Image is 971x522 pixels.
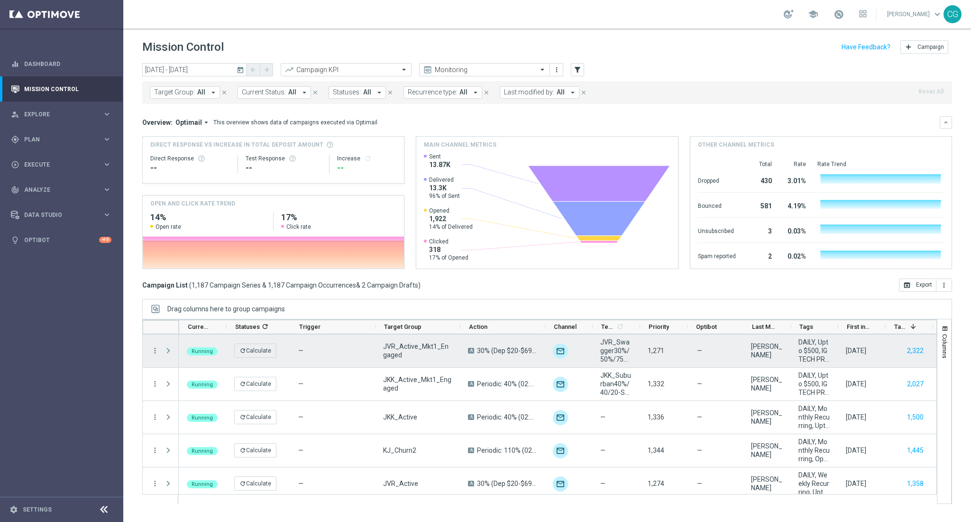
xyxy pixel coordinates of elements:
[192,281,356,289] span: 1,187 Campaign Series & 1,187 Campaign Occurrences
[386,87,394,98] button: close
[459,88,467,96] span: All
[10,136,112,143] div: gps_fixed Plan keyboard_arrow_right
[418,281,421,289] span: )
[156,223,181,231] span: Open rate
[362,281,418,289] span: 2 Campaign Drafts
[189,281,192,289] span: (
[24,51,111,76] a: Dashboard
[288,88,296,96] span: All
[239,347,246,354] i: refresh
[648,413,664,421] span: 1,336
[11,110,102,119] div: Explore
[601,323,615,330] span: Templates
[10,186,112,194] button: track_changes Analyze keyboard_arrow_right
[900,40,948,54] button: add Campaign
[747,223,772,238] div: 3
[238,86,311,99] button: Current Status: All arrow_drop_down
[429,214,473,223] span: 1,922
[817,160,944,168] div: Rate Trend
[553,476,568,492] img: Email
[11,135,19,144] i: gps_fixed
[10,60,112,68] div: equalizer Dashboard
[553,344,568,359] img: Optimail
[151,479,159,488] button: more_vert
[886,7,944,21] a: [PERSON_NAME]keyboard_arrow_down
[468,447,474,453] span: A
[615,321,624,332] span: Calculate column
[429,238,468,245] span: Clicked
[906,445,925,457] button: 1,445
[239,414,246,420] i: refresh
[384,323,421,330] span: Target Group
[247,63,260,76] button: arrow_back
[150,140,323,149] span: Direct Response VS Increase In Total Deposit Amount
[906,378,925,390] button: 2,027
[298,413,303,421] span: —
[783,223,806,238] div: 0.03%
[192,415,213,421] span: Running
[300,88,309,97] i: arrow_drop_down
[383,446,416,455] span: KJ_Churn2
[298,347,303,354] span: —
[11,76,111,102] div: Mission Control
[798,338,830,364] span: DAILY, Upto $500, IGTECH PROMO
[151,446,159,455] i: more_vert
[10,111,112,118] button: person_search Explore keyboard_arrow_right
[209,88,218,97] i: arrow_drop_down
[504,88,554,96] span: Last modified by:
[751,409,782,426] div: Elaine Pillay
[187,413,218,422] colored-tag: Running
[752,323,775,330] span: Last Modified By
[600,413,605,421] span: —
[375,88,384,97] i: arrow_drop_down
[188,323,211,330] span: Current Status
[698,197,736,213] div: Bounced
[329,86,386,99] button: Statuses: All arrow_drop_down
[337,155,396,162] div: Increase
[281,212,396,223] h2: 17%
[696,323,717,330] span: Optibot
[202,118,211,127] i: arrow_drop_down
[798,471,830,496] span: DAILY, Weekly Recurring, Upto $500
[747,160,772,168] div: Total
[500,86,579,99] button: Last modified by: All arrow_drop_down
[648,447,664,454] span: 1,344
[469,323,487,330] span: Action
[333,88,361,96] span: Statuses:
[552,64,561,75] button: more_vert
[239,447,246,454] i: refresh
[11,60,19,68] i: equalizer
[263,66,270,73] i: arrow_forward
[423,65,432,75] i: preview
[234,377,276,391] button: refreshCalculate
[751,442,782,459] div: Elaine Pillay
[698,223,736,238] div: Unsubscribed
[187,479,218,488] colored-tag: Running
[10,211,112,219] div: Data Studio keyboard_arrow_right
[11,135,102,144] div: Plan
[783,160,806,168] div: Rate
[192,382,213,388] span: Running
[568,88,577,97] i: arrow_drop_down
[192,448,213,454] span: Running
[905,43,912,51] i: add
[298,447,303,454] span: —
[600,338,632,364] span: JVR_Swagger30%/50%/75%-Snip-Igtech-MKT1-ONLY-11-10-2025
[143,401,179,434] div: Press SPACE to select this row.
[846,346,866,355] div: 11 Oct 2025, Saturday
[10,85,112,93] button: Mission Control
[573,65,582,74] i: filter_alt
[697,446,702,455] span: —
[906,411,925,423] button: 1,500
[557,88,565,96] span: All
[10,236,112,244] button: lightbulb Optibot +10
[312,89,319,96] i: close
[648,480,664,487] span: 1,274
[600,479,605,488] span: —
[151,413,159,421] i: more_vert
[24,76,111,102] a: Mission Control
[10,161,112,168] button: play_circle_outline Execute keyboard_arrow_right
